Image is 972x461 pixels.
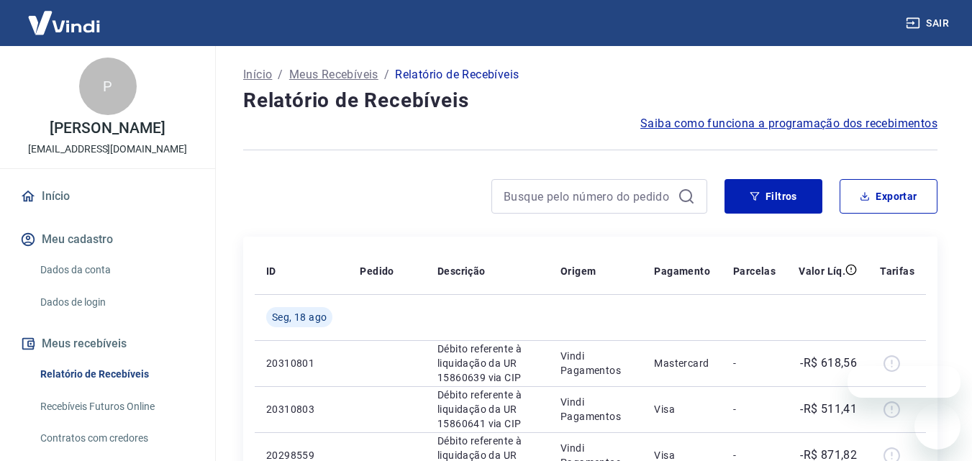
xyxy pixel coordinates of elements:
button: Meus recebíveis [17,328,198,360]
p: / [384,66,389,83]
p: - [733,402,776,416]
a: Relatório de Recebíveis [35,360,198,389]
a: Início [17,181,198,212]
a: Saiba como funciona a programação dos recebimentos [640,115,937,132]
p: -R$ 511,41 [800,401,857,418]
button: Exportar [840,179,937,214]
a: Contratos com credores [35,424,198,453]
p: Visa [654,402,710,416]
p: / [278,66,283,83]
img: Vindi [17,1,111,45]
a: Dados de login [35,288,198,317]
p: -R$ 618,56 [800,355,857,372]
p: Valor Líq. [799,264,845,278]
span: Seg, 18 ago [272,310,327,324]
p: Mastercard [654,356,710,370]
p: Pagamento [654,264,710,278]
button: Filtros [725,179,822,214]
p: Vindi Pagamentos [560,349,631,378]
p: Relatório de Recebíveis [395,66,519,83]
iframe: Mensagem da empresa [848,366,960,398]
button: Meu cadastro [17,224,198,255]
p: Origem [560,264,596,278]
p: Parcelas [733,264,776,278]
p: Tarifas [880,264,914,278]
iframe: Botão para abrir a janela de mensagens [914,403,960,449]
p: 20310801 [266,356,337,370]
p: Pedido [360,264,394,278]
a: Meus Recebíveis [289,66,378,83]
button: Sair [903,10,955,37]
p: - [733,356,776,370]
p: Descrição [437,264,486,278]
a: Recebíveis Futuros Online [35,392,198,421]
div: P [79,58,137,115]
p: Débito referente à liquidação da UR 15860641 via CIP [437,388,537,431]
h4: Relatório de Recebíveis [243,86,937,115]
p: [PERSON_NAME] [50,121,165,136]
p: Vindi Pagamentos [560,395,631,424]
p: Débito referente à liquidação da UR 15860639 via CIP [437,342,537,385]
a: Dados da conta [35,255,198,285]
input: Busque pelo número do pedido [504,186,672,207]
a: Início [243,66,272,83]
p: ID [266,264,276,278]
p: 20310803 [266,402,337,416]
p: [EMAIL_ADDRESS][DOMAIN_NAME] [28,142,187,157]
